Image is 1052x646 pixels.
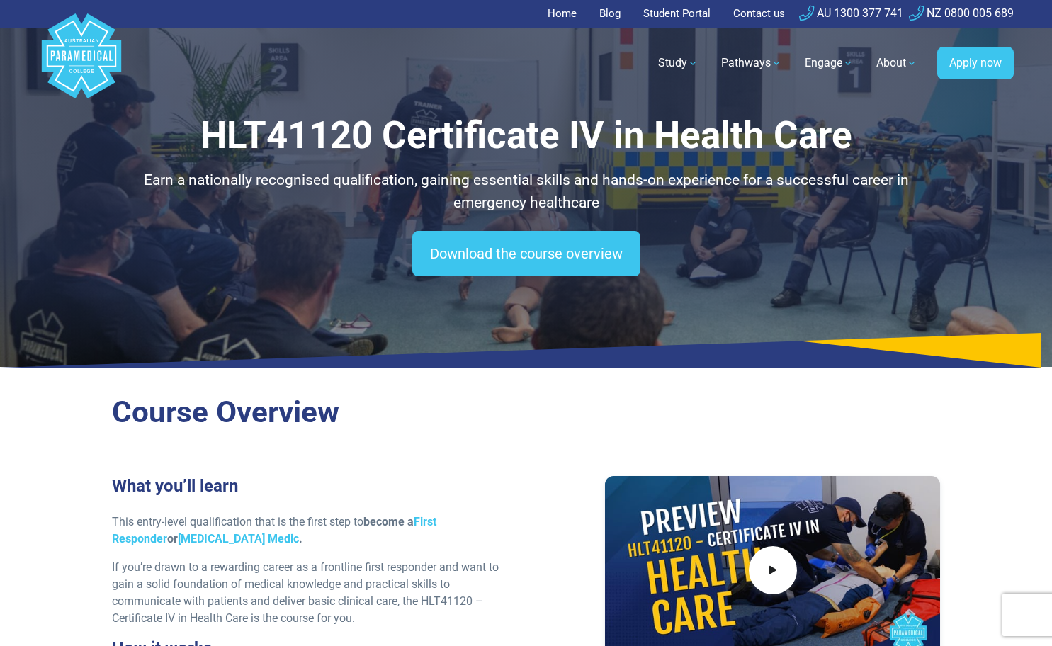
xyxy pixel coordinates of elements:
p: Earn a nationally recognised qualification, gaining essential skills and hands-on experience for ... [112,169,941,214]
a: Study [650,43,707,83]
h1: HLT41120 Certificate IV in Health Care [112,113,941,158]
p: This entry-level qualification that is the first step to [112,514,518,548]
a: Pathways [713,43,791,83]
a: About [868,43,926,83]
a: First Responder [112,515,436,545]
h3: What you’ll learn [112,476,518,497]
a: Download the course overview [412,231,640,276]
h2: Course Overview [112,395,941,431]
a: Engage [796,43,862,83]
a: Australian Paramedical College [39,28,124,99]
strong: become a or . [112,515,436,545]
a: NZ 0800 005 689 [909,6,1014,20]
p: If you’re drawn to a rewarding career as a frontline first responder and want to gain a solid fou... [112,559,518,627]
a: AU 1300 377 741 [799,6,903,20]
a: [MEDICAL_DATA] Medic [178,532,299,545]
a: Apply now [937,47,1014,79]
